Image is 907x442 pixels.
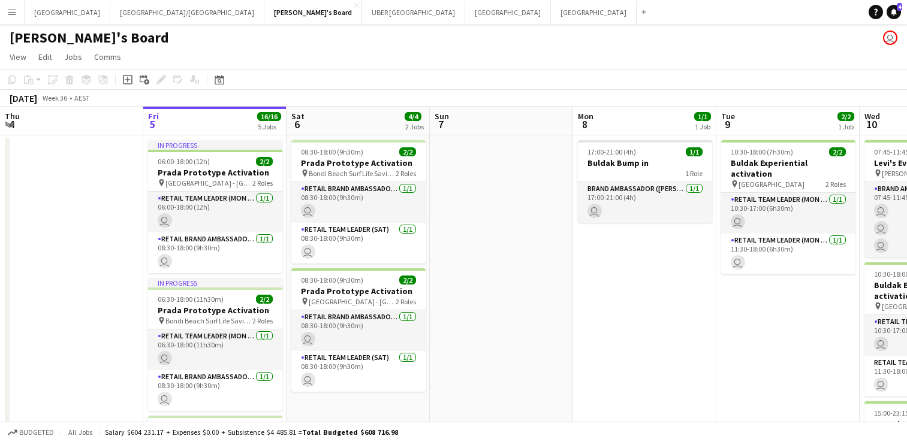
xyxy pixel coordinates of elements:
span: Sun [435,111,449,122]
div: AEST [74,93,90,102]
a: View [5,49,31,65]
span: 4 [3,117,20,131]
button: [GEOGRAPHIC_DATA]/[GEOGRAPHIC_DATA] [110,1,264,24]
span: Edit [38,52,52,62]
div: [DATE] [10,92,37,104]
span: 06:30-18:00 (11h30m) [158,295,224,304]
app-job-card: 17:00-21:00 (4h)1/1Buldak Bump in1 RoleBrand Ambassador ([PERSON_NAME])1/117:00-21:00 (4h) [578,140,712,223]
span: 2/2 [256,295,273,304]
button: Budgeted [6,426,56,439]
app-user-avatar: Tennille Moore [883,31,897,45]
span: Mon [578,111,593,122]
span: 9 [719,117,735,131]
span: Wed [864,111,880,122]
a: 4 [887,5,901,19]
div: 5 Jobs [258,122,281,131]
div: 2 Jobs [405,122,424,131]
a: Edit [34,49,57,65]
span: [GEOGRAPHIC_DATA] [739,180,804,189]
span: 2 Roles [825,180,846,189]
span: 4/4 [405,112,421,121]
span: 2 Roles [252,316,273,325]
span: Fri [148,111,159,122]
app-card-role: RETAIL Brand Ambassador (Mon - Fri)1/108:30-18:00 (9h30m) [148,232,282,273]
div: 1 Job [695,122,710,131]
span: 2 Roles [396,169,416,178]
app-job-card: 10:30-18:00 (7h30m)2/2Buldak Experiential activation [GEOGRAPHIC_DATA]2 RolesRETAIL Team Leader (... [721,140,855,274]
span: Thu [5,111,20,122]
h3: Prada Prototype Activation [291,286,426,296]
span: 17:00-21:00 (4h) [587,147,636,156]
h3: Buldak Experiential activation [721,158,855,179]
span: Tue [721,111,735,122]
span: 2/2 [256,157,273,166]
span: View [10,52,26,62]
span: 8 [576,117,593,131]
div: In progress [148,278,282,287]
button: [PERSON_NAME]'s Board [264,1,362,24]
app-card-role: RETAIL Team Leader (Sat)1/108:30-18:00 (9h30m) [291,223,426,264]
app-job-card: 08:30-18:00 (9h30m)2/2Prada Prototype Activation [GEOGRAPHIC_DATA] - [GEOGRAPHIC_DATA]2 RolesRETA... [291,268,426,392]
span: 5 [146,117,159,131]
span: Jobs [64,52,82,62]
button: [GEOGRAPHIC_DATA] [25,1,110,24]
span: 2/2 [829,147,846,156]
span: 2/2 [399,147,416,156]
span: 2/2 [837,112,854,121]
app-card-role: RETAIL Team Leader (Mon - Fri)1/111:30-18:00 (6h30m) [721,234,855,274]
app-card-role: RETAIL Team Leader (Mon - Fri)1/106:00-18:00 (12h) [148,192,282,232]
app-job-card: 08:30-18:00 (9h30m)2/2Prada Prototype Activation Bondi Beach Surf Life Saving Club2 RolesRETAIL B... [291,140,426,264]
span: Bondi Beach Surf Life Saving Club [165,316,252,325]
span: Bondi Beach Surf Life Saving Club [309,169,396,178]
span: [GEOGRAPHIC_DATA] - [GEOGRAPHIC_DATA] [165,178,252,187]
a: Jobs [59,49,87,65]
span: Sat [291,111,305,122]
app-card-role: RETAIL Brand Ambassador ([DATE])1/108:30-18:00 (9h30m) [291,310,426,351]
app-job-card: In progress06:00-18:00 (12h)2/2Prada Prototype Activation [GEOGRAPHIC_DATA] - [GEOGRAPHIC_DATA]2 ... [148,140,282,273]
h3: Prada Prototype Activation [148,305,282,316]
span: 10:30-18:00 (7h30m) [731,147,793,156]
app-card-role: RETAIL Team Leader (Mon - Fri)1/110:30-17:00 (6h30m) [721,193,855,234]
span: 4 [897,3,902,11]
span: 16/16 [257,112,281,121]
span: 1/1 [686,147,703,156]
span: 08:30-18:00 (9h30m) [301,147,363,156]
div: Salary $604 231.17 + Expenses $0.00 + Subsistence $4 485.81 = [105,428,398,437]
span: 10 [863,117,880,131]
app-job-card: In progress06:30-18:00 (11h30m)2/2Prada Prototype Activation Bondi Beach Surf Life Saving Club2 R... [148,278,282,411]
span: Comms [94,52,121,62]
h3: Prada Prototype Activation [148,167,282,178]
span: 06:00-18:00 (12h) [158,157,210,166]
app-card-role: RETAIL Brand Ambassador ([DATE])1/108:30-18:00 (9h30m) [291,182,426,223]
div: 1 Job [838,122,854,131]
span: Total Budgeted $608 716.98 [302,428,398,437]
span: 1/1 [694,112,711,121]
span: 08:30-18:00 (9h30m) [301,276,363,284]
a: Comms [89,49,126,65]
span: 2 Roles [252,178,273,187]
h3: Prada Prototype Activation [291,158,426,168]
app-card-role: RETAIL Team Leader (Mon - Fri)1/106:30-18:00 (11h30m) [148,329,282,370]
span: All jobs [66,428,95,437]
h1: [PERSON_NAME]'s Board [10,29,169,47]
app-card-role: Brand Ambassador ([PERSON_NAME])1/117:00-21:00 (4h) [578,182,712,223]
button: UBER [GEOGRAPHIC_DATA] [362,1,465,24]
span: 7 [433,117,449,131]
app-card-role: RETAIL Brand Ambassador (Mon - Fri)1/108:30-18:00 (9h30m) [148,370,282,411]
h3: Buldak Bump in [578,158,712,168]
button: [GEOGRAPHIC_DATA] [551,1,637,24]
app-card-role: RETAIL Team Leader (Sat)1/108:30-18:00 (9h30m) [291,351,426,392]
span: Budgeted [19,428,54,437]
span: 2/2 [399,276,416,284]
span: [GEOGRAPHIC_DATA] - [GEOGRAPHIC_DATA] [309,297,396,306]
span: Week 36 [40,93,70,102]
div: In progress [148,140,282,150]
button: [GEOGRAPHIC_DATA] [465,1,551,24]
span: 6 [290,117,305,131]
